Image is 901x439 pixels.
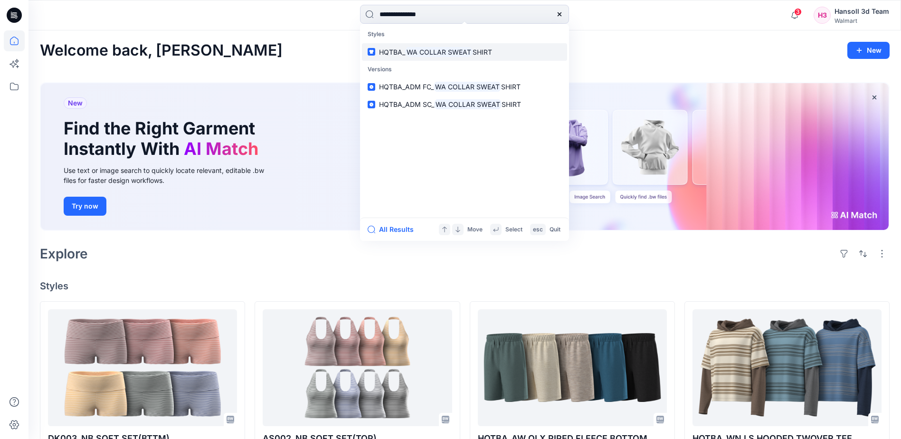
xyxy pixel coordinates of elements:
[379,83,434,91] span: HQTBA_ADM FC_
[434,99,502,110] mark: WA COLLAR SWEAT
[362,61,567,78] p: Versions
[478,309,667,426] a: HQTBA_AW OLX PIPED FLEECE BOTTOM
[814,7,831,24] div: H3
[362,43,567,61] a: HQTBA_WA COLLAR SWEATSHIRT
[64,197,106,216] button: Try now
[847,42,890,59] button: New
[40,42,283,59] h2: Welcome back, [PERSON_NAME]
[379,100,434,108] span: HQTBA_ADM SC_
[550,225,560,235] p: Quit
[473,48,492,56] span: SHIRT
[362,26,567,43] p: Styles
[501,83,521,91] span: SHIRT
[362,78,567,95] a: HQTBA_ADM FC_WA COLLAR SWEATSHIRT
[692,309,882,426] a: HQTBA_WN LS HOODED TWOVER TEE
[794,8,802,16] span: 3
[467,225,483,235] p: Move
[362,95,567,113] a: HQTBA_ADM SC_WA COLLAR SWEATSHIRT
[502,100,521,108] span: SHIRT
[64,118,263,159] h1: Find the Right Garment Instantly With
[40,280,890,292] h4: Styles
[405,47,473,57] mark: WA COLLAR SWEAT
[40,246,88,261] h2: Explore
[263,309,452,426] a: AS002_NB SOFT SET(TOP)
[68,97,83,109] span: New
[379,48,405,56] span: HQTBA_
[835,6,889,17] div: Hansoll 3d Team
[64,165,277,185] div: Use text or image search to quickly locate relevant, editable .bw files for faster design workflows.
[434,81,501,92] mark: WA COLLAR SWEAT
[835,17,889,24] div: Walmart
[505,225,522,235] p: Select
[368,224,420,235] button: All Results
[184,138,258,159] span: AI Match
[533,225,543,235] p: esc
[48,309,237,426] a: DK003_NB SOFT SET(BTTM)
